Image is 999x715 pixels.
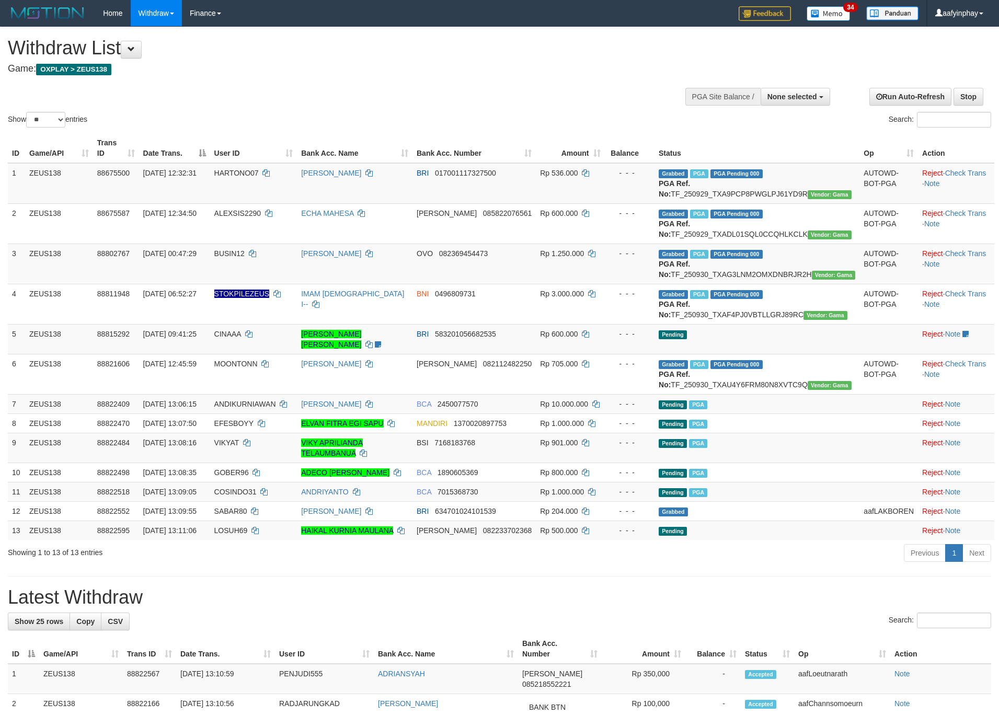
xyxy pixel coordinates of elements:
[690,169,708,178] span: Marked by aaftrukkakada
[417,526,477,535] span: [PERSON_NAME]
[918,203,994,244] td: · ·
[438,488,478,496] span: Copy 7015368730 to clipboard
[866,6,918,20] img: panduan.png
[39,664,123,694] td: ZEUS138
[518,634,602,664] th: Bank Acc. Number: activate to sort column ascending
[454,419,507,428] span: Copy 1370020897753 to clipboard
[659,250,688,259] span: Grabbed
[869,88,951,106] a: Run Auto-Refresh
[15,617,63,626] span: Show 25 rows
[417,507,429,515] span: BRI
[143,360,197,368] span: [DATE] 12:45:59
[123,664,176,694] td: 88822567
[741,634,794,664] th: Status: activate to sort column ascending
[108,617,123,626] span: CSV
[214,169,259,177] span: HARTONO07
[609,399,650,409] div: - - -
[685,634,741,664] th: Balance: activate to sort column ascending
[659,360,688,369] span: Grabbed
[93,133,139,163] th: Trans ID: activate to sort column ascending
[8,38,656,59] h1: Withdraw List
[710,250,763,259] span: PGA Pending
[25,501,93,521] td: ZEUS138
[685,88,761,106] div: PGA Site Balance /
[843,3,857,12] span: 34
[922,419,943,428] a: Reject
[417,290,429,298] span: BNI
[25,394,93,413] td: ZEUS138
[654,354,859,394] td: TF_250930_TXAU4Y6FRM80N8XVTC9Q
[922,507,943,515] a: Reject
[214,439,239,447] span: VIKYAT
[922,439,943,447] a: Reject
[536,133,604,163] th: Amount: activate to sort column ascending
[417,330,429,338] span: BRI
[945,488,961,496] a: Note
[605,133,654,163] th: Balance
[945,419,961,428] a: Note
[859,354,918,394] td: AUTOWD-BOT-PGA
[8,5,87,21] img: MOTION_logo.png
[25,163,93,204] td: ZEUS138
[39,634,123,664] th: Game/API: activate to sort column ascending
[540,507,578,515] span: Rp 204.000
[922,330,943,338] a: Reject
[275,634,374,664] th: User ID: activate to sort column ascending
[540,439,578,447] span: Rp 901.000
[214,209,261,217] span: ALEXSIS2290
[8,482,25,501] td: 11
[301,419,383,428] a: ELVAN FITRA EGI SAPU
[812,271,856,280] span: Vendor URL: https://trx31.1velocity.biz
[301,488,349,496] a: ANDRIYANTO
[8,587,991,608] h1: Latest Withdraw
[945,330,961,338] a: Note
[739,6,791,21] img: Feedback.jpg
[609,437,650,448] div: - - -
[922,249,943,258] a: Reject
[378,670,425,678] a: ADRIANSYAH
[301,169,361,177] a: [PERSON_NAME]
[602,664,685,694] td: Rp 350,000
[97,507,130,515] span: 88822552
[417,249,433,258] span: OVO
[297,133,412,163] th: Bank Acc. Name: activate to sort column ascending
[143,526,197,535] span: [DATE] 13:11:06
[76,617,95,626] span: Copy
[417,209,477,217] span: [PERSON_NAME]
[25,521,93,540] td: ZEUS138
[8,112,87,128] label: Show entries
[945,526,961,535] a: Note
[710,210,763,218] span: PGA Pending
[26,112,65,128] select: Showentries
[859,203,918,244] td: AUTOWD-BOT-PGA
[139,133,210,163] th: Date Trans.: activate to sort column descending
[654,203,859,244] td: TF_250929_TXADL01SQL0CCQHLKCLK
[438,400,478,408] span: Copy 2450077570 to clipboard
[176,664,275,694] td: [DATE] 13:10:59
[689,488,707,497] span: Marked by aafsolysreylen
[8,613,70,630] a: Show 25 rows
[143,249,197,258] span: [DATE] 00:47:29
[609,168,650,178] div: - - -
[890,634,991,664] th: Action
[8,463,25,482] td: 10
[438,468,478,477] span: Copy 1890605369 to clipboard
[434,439,475,447] span: Copy 7168183768 to clipboard
[659,370,690,389] b: PGA Ref. No:
[690,250,708,259] span: Marked by aafsreyleap
[214,526,248,535] span: LOSUH69
[210,133,297,163] th: User ID: activate to sort column ascending
[8,284,25,324] td: 4
[522,680,571,688] span: Copy 085218552221 to clipboard
[659,260,690,279] b: PGA Ref. No:
[659,210,688,218] span: Grabbed
[540,468,578,477] span: Rp 800.000
[143,400,197,408] span: [DATE] 13:06:15
[301,330,361,349] a: [PERSON_NAME] [PERSON_NAME]
[143,439,197,447] span: [DATE] 13:08:16
[602,634,685,664] th: Amount: activate to sort column ascending
[8,634,39,664] th: ID: activate to sort column descending
[794,664,890,694] td: aafLoeutnarath
[609,487,650,497] div: - - -
[540,488,584,496] span: Rp 1.000.000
